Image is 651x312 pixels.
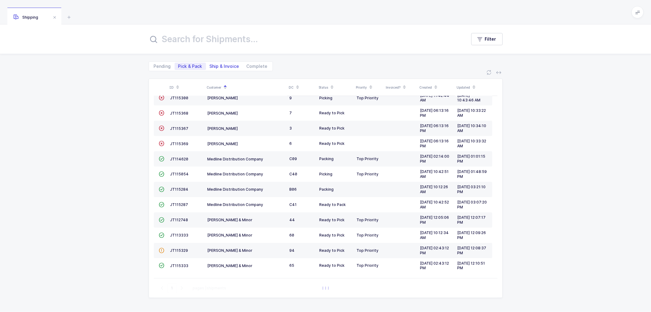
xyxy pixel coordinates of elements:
[320,111,345,115] span: Ready to Pick
[357,263,379,268] span: Top Priority
[208,248,253,253] span: [PERSON_NAME] & Minor
[420,185,448,194] span: [DATE] 10:12:26 AM
[208,111,238,116] span: [PERSON_NAME]
[458,139,486,148] span: [DATE] 10:33:32 AM
[170,96,189,100] span: JT115300
[420,154,450,163] span: [DATE] 02:14:00 PM
[290,248,295,253] span: 94
[320,233,345,237] span: Ready to Pick
[159,141,165,146] span: 
[357,248,379,253] span: Top Priority
[208,187,263,192] span: Medline Distribution Company
[159,233,165,237] span: 
[320,96,333,100] span: Picking
[420,246,449,255] span: [DATE] 02:43:12 PM
[290,141,292,146] span: 6
[208,126,238,131] span: [PERSON_NAME]
[420,108,449,118] span: [DATE] 06:13:16 PM
[210,64,239,68] span: Ship & Invoice
[170,157,189,161] span: JT114620
[289,82,315,93] div: DC
[320,263,345,268] span: Ready to Pick
[357,233,379,237] span: Top Priority
[320,218,345,222] span: Ready to Pick
[208,202,263,207] span: Medline Distribution Company
[208,157,263,161] span: Medline Distribution Company
[420,93,450,103] span: [DATE] 11:42:44 AM
[357,156,379,161] span: Top Priority
[420,82,453,93] div: Created
[320,248,345,253] span: Ready to Pick
[290,187,297,192] span: B06
[420,139,449,148] span: [DATE] 06:13:16 PM
[357,172,379,176] span: Top Priority
[13,15,38,20] span: Shipping
[357,218,379,222] span: Top Priority
[320,126,345,130] span: Ready to Pick
[208,172,263,176] span: Medline Distribution Company
[320,187,334,192] span: Packing
[319,82,353,93] div: Status
[458,185,486,194] span: [DATE] 03:21:10 PM
[458,200,487,209] span: [DATE] 03:07:20 PM
[154,64,171,68] span: Pending
[386,82,416,93] div: Invoiced?
[420,215,449,225] span: [DATE] 12:05:06 PM
[290,202,297,207] span: C41
[290,172,298,176] span: C40
[208,96,238,100] span: [PERSON_NAME]
[159,218,165,222] span: 
[170,172,189,176] span: JT115054
[207,82,285,93] div: Customer
[320,141,345,146] span: Ready to Pick
[290,96,292,100] span: 9
[208,141,238,146] span: [PERSON_NAME]
[159,187,165,192] span: 
[420,123,449,133] span: [DATE] 06:13:16 PM
[170,126,189,131] span: JT115367
[178,64,202,68] span: Pick & Pack
[159,172,165,176] span: 
[320,172,333,176] span: Picking
[290,218,295,222] span: 44
[458,230,486,240] span: [DATE] 12:09:26 PM
[357,96,379,100] span: Top Priority
[420,230,449,240] span: [DATE] 10:12:34 AM
[485,36,496,42] span: Filter
[290,156,297,161] span: C09
[208,233,253,237] span: [PERSON_NAME] & Minor
[420,169,449,179] span: [DATE] 10:42:51 AM
[159,156,165,161] span: 
[420,200,449,209] span: [DATE] 10:42:52 AM
[247,64,268,68] span: Complete
[170,141,189,146] span: JT115369
[458,93,481,103] span: [DATE] 10:43:46 AM
[471,33,503,45] button: Filter
[457,82,490,93] div: Updated
[320,202,346,207] span: Ready to Pack
[208,218,253,222] span: [PERSON_NAME] & Minor
[458,123,486,133] span: [DATE] 10:34:10 AM
[159,202,165,207] span: 
[170,187,189,192] span: JT115284
[420,261,449,270] span: [DATE] 02:43:12 PM
[290,263,295,268] span: 65
[159,111,165,115] span: 
[159,248,165,253] span: 
[170,111,189,116] span: JT115368
[458,215,486,225] span: [DATE] 12:07:17 PM
[320,156,334,161] span: Packing
[159,126,165,130] span: 
[170,233,189,237] span: JT113333
[149,32,459,46] input: Search for Shipments...
[290,111,292,115] span: 7
[458,154,486,163] span: [DATE] 01:01:15 PM
[458,246,486,255] span: [DATE] 12:08:37 PM
[170,82,203,93] div: ID
[458,108,486,118] span: [DATE] 10:33:22 AM
[458,169,487,179] span: [DATE] 01:48:59 PM
[290,233,295,237] span: 60
[458,261,485,270] span: [DATE] 12:10:51 PM
[208,263,253,268] span: [PERSON_NAME] & Minor
[170,263,189,268] span: JT115333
